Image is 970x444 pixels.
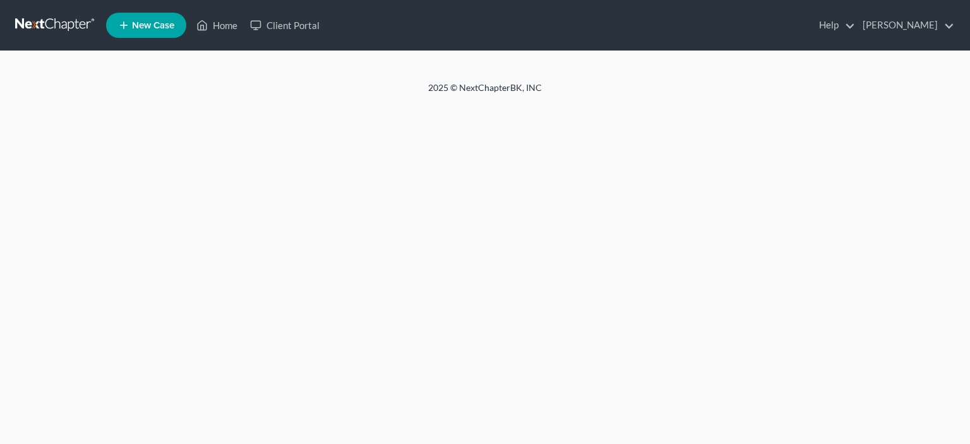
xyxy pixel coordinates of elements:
a: Home [190,14,244,37]
a: Client Portal [244,14,326,37]
a: [PERSON_NAME] [856,14,954,37]
a: Help [813,14,855,37]
new-legal-case-button: New Case [106,13,186,38]
div: 2025 © NextChapterBK, INC [125,81,845,104]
